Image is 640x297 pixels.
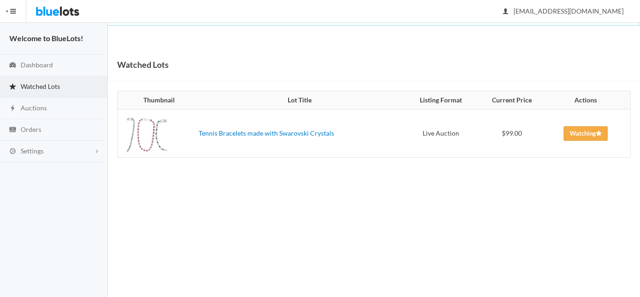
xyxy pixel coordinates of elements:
th: Current Price [477,91,546,110]
ion-icon: cog [8,147,17,156]
h1: Watched Lots [117,58,169,72]
span: Settings [21,147,44,155]
span: Dashboard [21,61,53,69]
span: Watching [570,130,602,137]
td: $99.00 [477,109,546,157]
ion-icon: cash [8,126,17,135]
th: Thumbnail [118,91,195,110]
td: Live Auction [404,109,477,157]
span: [EMAIL_ADDRESS][DOMAIN_NAME] [503,7,624,15]
a: Watching [564,126,608,141]
ion-icon: star [8,83,17,92]
span: Watched Lots [21,82,60,90]
ion-icon: speedometer [8,61,17,70]
th: Listing Format [404,91,477,110]
span: Auctions [21,104,47,112]
span: Orders [21,125,41,133]
ion-icon: person [501,7,510,16]
th: Actions [546,91,630,110]
th: Lot Title [195,91,404,110]
ion-icon: flash [8,104,17,113]
a: Tennis Bracelets made with Swarovski Crystals [199,129,334,137]
strong: Welcome to BlueLots! [9,34,83,43]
